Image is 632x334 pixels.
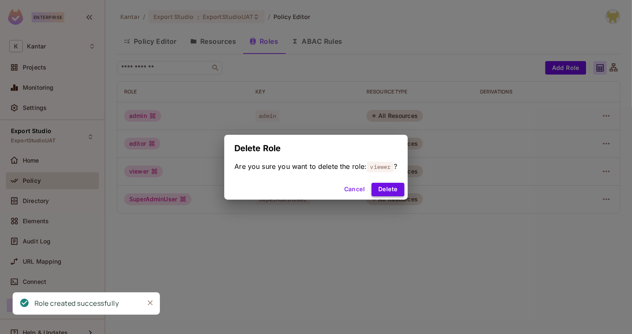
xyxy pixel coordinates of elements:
[144,297,157,309] button: Close
[224,135,407,162] h2: Delete Role
[372,183,404,196] button: Delete
[234,162,397,171] span: Are you sure you want to delete the role: ?
[367,161,394,172] span: viewer
[341,183,368,196] button: Cancel
[35,298,119,309] div: Role created successfully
